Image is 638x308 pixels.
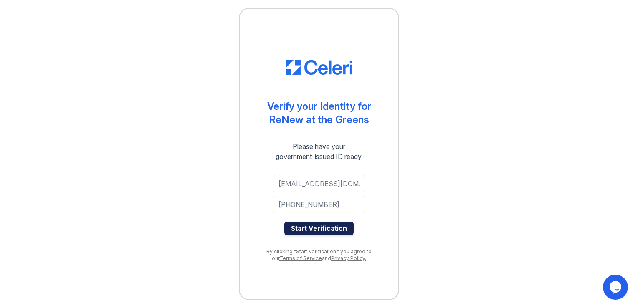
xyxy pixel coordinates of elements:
[261,141,378,162] div: Please have your government-issued ID ready.
[603,275,630,300] iframe: chat widget
[331,255,366,261] a: Privacy Policy.
[267,100,371,126] div: Verify your Identity for ReNew at the Greens
[256,248,382,262] div: By clicking "Start Verification," you agree to our and
[286,60,352,75] img: CE_Logo_Blue-a8612792a0a2168367f1c8372b55b34899dd931a85d93a1a3d3e32e68fde9ad4.png
[273,175,365,192] input: Email
[284,222,354,235] button: Start Verification
[273,196,365,213] input: Phone
[279,255,322,261] a: Terms of Service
